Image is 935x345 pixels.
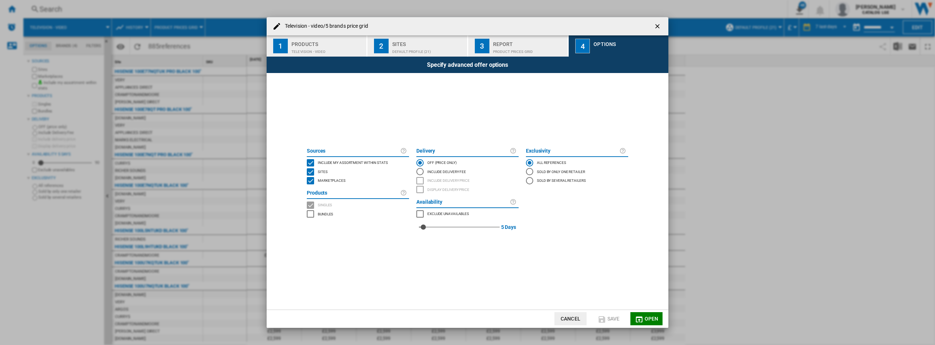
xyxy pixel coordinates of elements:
[654,23,663,31] ng-md-icon: getI18NText('BUTTONS.CLOSE_DIALOG')
[318,202,332,207] span: Singles
[569,35,668,57] button: 4 Options
[307,200,409,210] md-checkbox: SINGLE
[526,176,628,185] md-radio-button: Sold by several retailers
[493,46,565,54] div: Product prices grid
[392,38,464,46] div: Sites
[307,167,409,176] md-checkbox: SITES
[416,176,519,185] md-checkbox: INCLUDE DELIVERY PRICE
[281,23,368,30] h4: Television - video/5 brands price grid
[427,211,469,216] span: Exclude unavailables
[307,176,409,185] md-checkbox: MARKETPLACES
[318,211,333,216] span: Bundles
[416,210,519,219] md-checkbox: MARKETPLACES
[526,147,619,156] label: Exclusivity
[267,35,367,57] button: 1 Products Television - video
[607,316,620,322] span: Save
[267,57,668,73] div: Specify advanced offer options
[416,147,510,156] label: Delivery
[416,167,519,176] md-radio-button: Include Delivery Fee
[493,38,565,46] div: Report
[318,169,328,174] span: Sites
[318,160,388,165] span: Include my assortment within stats
[307,147,400,156] label: Sources
[575,39,590,53] div: 4
[427,187,469,192] span: Display delivery price
[307,158,409,168] md-checkbox: INCLUDE MY SITE
[307,189,400,198] label: Products
[307,210,409,219] md-checkbox: BUNDLES
[526,167,628,176] md-radio-button: Sold by only one retailer
[651,19,665,34] button: getI18NText('BUTTONS.CLOSE_DIALOG')
[468,35,569,57] button: 3 Report Product prices grid
[291,46,363,54] div: Television - video
[526,158,628,167] md-radio-button: All references
[267,17,668,328] md-dialog: Television - ...
[645,316,659,322] span: Open
[318,177,346,183] span: Marketplaces
[291,38,363,46] div: Products
[419,218,500,236] md-slider: red
[367,35,468,57] button: 2 Sites Default profile (21)
[475,39,489,53] div: 3
[554,312,587,325] button: Cancel
[630,312,663,325] button: Open
[416,198,510,207] label: Availability
[592,312,625,325] button: Save
[416,185,519,194] md-checkbox: SHOW DELIVERY PRICE
[594,38,665,46] div: Options
[273,39,288,53] div: 1
[501,218,516,236] label: 5 Days
[392,46,464,54] div: Default profile (21)
[427,177,470,183] span: Include delivery price
[416,158,519,167] md-radio-button: OFF (price only)
[374,39,389,53] div: 2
